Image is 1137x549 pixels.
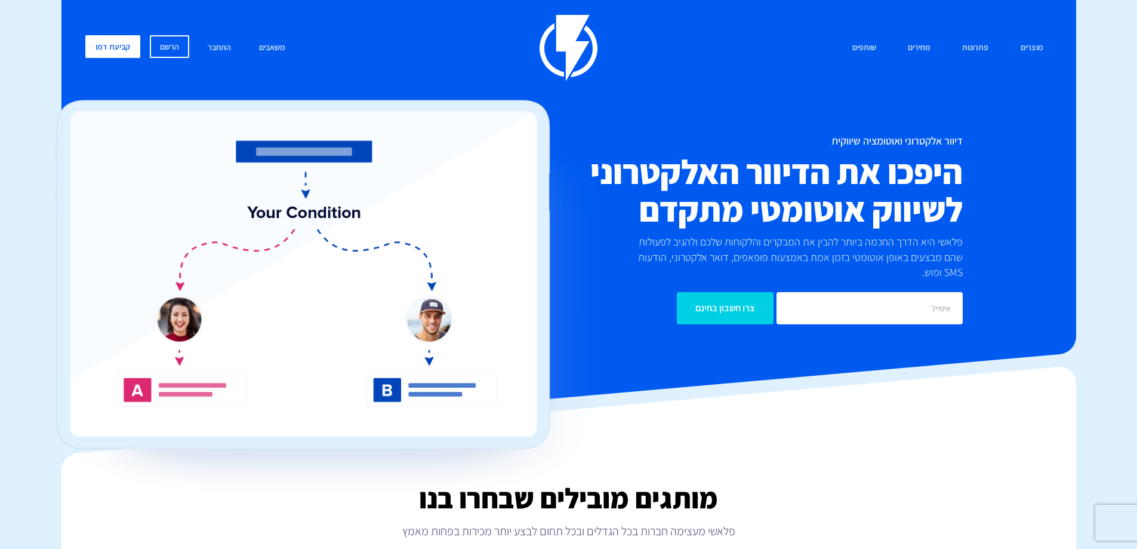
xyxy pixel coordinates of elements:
a: הרשם [150,35,189,58]
p: פלאשי היא הדרך החכמה ביותר להבין את המבקרים והלקוחות שלכם ולהגיב לפעולות שהם מבצעים באופן אוטומטי... [618,234,963,280]
input: אימייל [777,292,963,324]
a: מחירים [899,35,939,61]
p: פלאשי מעצימה חברות בכל הגדלים ובכל תחום לבצע יותר מכירות בפחות מאמץ [61,523,1076,539]
a: קביעת דמו [85,35,140,58]
a: התחבר [199,35,240,61]
h1: דיוור אלקטרוני ואוטומציה שיווקית [497,135,963,147]
h2: היפכו את הדיוור האלקטרוני לשיווק אוטומטי מתקדם [497,153,963,228]
a: משאבים [250,35,294,61]
a: מוצרים [1012,35,1052,61]
a: שותפים [843,35,885,61]
h2: מותגים מובילים שבחרו בנו [61,483,1076,514]
input: צרו חשבון בחינם [677,292,774,324]
a: פתרונות [953,35,997,61]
